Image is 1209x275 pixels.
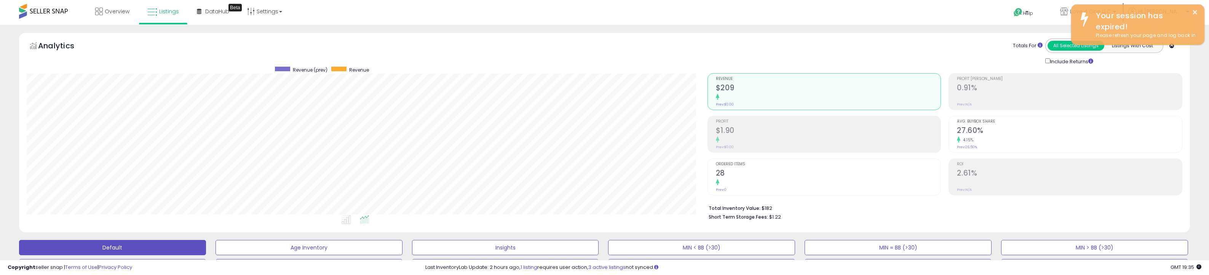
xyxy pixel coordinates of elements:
span: Ordered Items [716,162,941,166]
div: Your session has expired! [1090,10,1199,32]
strong: Copyright [8,264,35,271]
small: 4.15% [960,137,974,143]
small: Prev: N/A [957,187,972,192]
small: Prev: 0 [716,187,727,192]
span: $1.22 [769,213,781,221]
h2: 0.91% [957,83,1182,94]
a: Privacy Policy [99,264,132,271]
h2: $209 [716,83,941,94]
span: Help [1023,10,1033,16]
div: Please refresh your page and log back in [1090,32,1199,39]
button: All Selected Listings [1048,41,1104,51]
h2: 27.60% [957,126,1182,136]
button: Insights (>30) [216,259,402,274]
button: Insights (>30, >10) [412,259,599,274]
span: Overview [105,8,129,15]
b: Total Inventory Value: [709,205,760,211]
button: Listings With Cost [1104,41,1161,51]
span: Avg. Buybox Share [957,120,1182,124]
button: × [1192,8,1198,17]
div: seller snap | | [8,264,132,271]
b: Short Term Storage Fees: [709,214,768,220]
a: Terms of Use [65,264,97,271]
button: Insights [412,240,599,255]
span: ROI [957,162,1182,166]
span: 2025-10-7 19:35 GMT [1171,264,1201,271]
button: Insights (<30, >10) [608,259,795,274]
h2: $1.90 [716,126,941,136]
button: MIN > BB (>30) [1001,240,1188,255]
small: Prev: $0.00 [716,145,734,149]
span: DataHub [205,8,229,15]
button: Insights (>30, <10) [805,259,992,274]
small: Prev: 26.50% [957,145,977,149]
button: Age Inventory [216,240,402,255]
span: Revenue [349,67,369,73]
a: 3 active listings [588,264,626,271]
a: Help [1008,2,1048,25]
button: Insights (<30, <10) [1001,259,1188,274]
span: Revenue [716,77,941,81]
span: Listings [159,8,179,15]
button: MIN = BB (>30) [805,240,992,255]
small: Prev: N/A [957,102,972,107]
div: Include Returns [1040,57,1102,66]
a: 1 listing [521,264,537,271]
li: $182 [709,203,1177,212]
h2: 28 [716,169,941,179]
div: Tooltip anchor [228,4,242,11]
button: Insights (-/Profit) [19,259,206,274]
h2: 2.61% [957,169,1182,179]
span: Profit [716,120,941,124]
span: Profit [PERSON_NAME] [957,77,1182,81]
i: Get Help [1013,8,1023,17]
div: Last InventoryLab Update: 2 hours ago, requires user action, not synced. [425,264,1201,271]
button: Default [19,240,206,255]
span: Revenue (prev) [293,67,327,73]
h5: Analytics [38,40,89,53]
div: Totals For [1013,42,1043,50]
span: Love 4 One LLC [1070,8,1111,15]
button: MIN < BB (>30) [608,240,795,255]
small: Prev: $0.00 [716,102,734,107]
